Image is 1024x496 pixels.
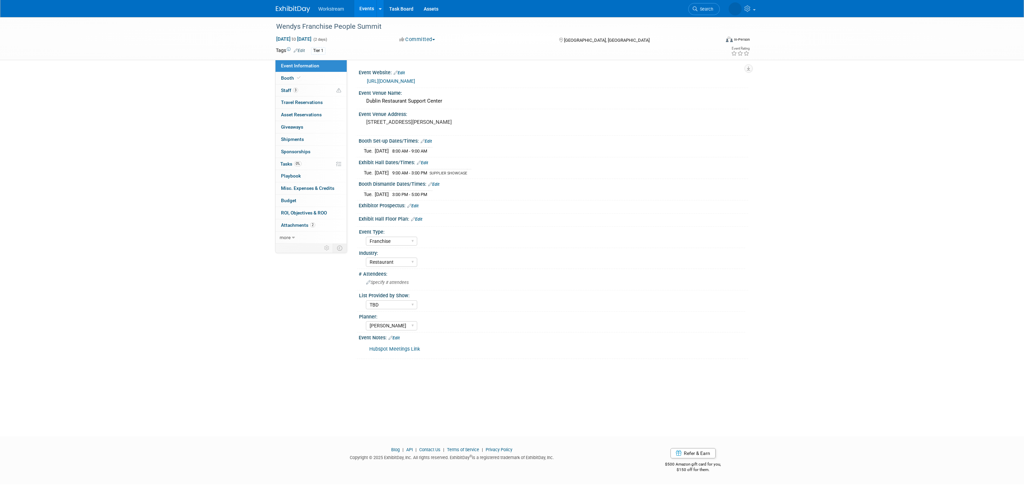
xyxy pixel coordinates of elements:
[359,227,745,235] div: Event Type:
[564,38,650,43] span: [GEOGRAPHIC_DATA], [GEOGRAPHIC_DATA]
[276,6,310,13] img: ExhibitDay
[394,70,405,75] a: Edit
[414,447,418,452] span: |
[321,244,333,252] td: Personalize Event Tab Strip
[369,346,420,352] a: Hubspot Meetings Link
[359,200,748,209] div: Exhibitor Prospectus:
[281,198,296,203] span: Budget
[401,447,405,452] span: |
[364,169,375,176] td: Tue.
[480,447,485,452] span: |
[297,76,300,80] i: Booth reservation complete
[276,72,347,84] a: Booth
[375,169,389,176] td: [DATE]
[280,161,302,167] span: Tasks
[731,47,750,50] div: Event Rating
[276,109,347,121] a: Asset Reservations
[281,173,301,179] span: Playbook
[359,214,748,223] div: Exhibit Hall Floor Plan:
[294,161,302,166] span: 0%
[276,158,347,170] a: Tasks0%
[697,6,713,12] span: Search
[359,248,745,257] div: Industry:
[281,88,298,93] span: Staff
[293,88,298,93] span: 3
[281,100,323,105] span: Travel Reservations
[406,447,413,452] a: API
[430,171,467,175] span: SUPPLIER SHOWCASE
[276,47,305,55] td: Tags
[359,269,748,277] div: # Attendees:
[359,312,745,320] div: Planner:
[364,191,375,198] td: Tue.
[359,157,748,166] div: Exhibit Hall Dates/Times:
[428,182,439,187] a: Edit
[281,185,334,191] span: Misc. Expenses & Credits
[276,96,347,108] a: Travel Reservations
[421,139,432,144] a: Edit
[486,447,512,452] a: Privacy Policy
[417,160,428,165] a: Edit
[276,207,347,219] a: ROI, Objectives & ROO
[364,147,375,155] td: Tue.
[359,290,745,299] div: List Provided by Show:
[291,36,297,42] span: to
[638,457,748,473] div: $500 Amazon gift card for you,
[276,84,347,96] a: Staff3
[274,21,709,33] div: Wendys Franchise People Summit
[281,124,303,130] span: Giveaways
[310,222,315,227] span: 2
[333,244,347,252] td: Toggle Event Tabs
[276,219,347,231] a: Attachments2
[670,448,716,458] a: Refer & Earn
[276,453,628,461] div: Copyright © 2025 ExhibitDay, Inc. All rights reserved. ExhibitDay is a registered trademark of Ex...
[359,179,748,188] div: Booth Dismantle Dates/Times:
[419,447,440,452] a: Contact Us
[375,191,389,198] td: [DATE]
[276,170,347,182] a: Playbook
[375,147,389,155] td: [DATE]
[392,148,427,154] span: 8:00 AM - 9:00 AM
[679,36,750,46] div: Event Format
[276,146,347,158] a: Sponsorships
[281,136,304,142] span: Shipments
[359,136,748,145] div: Booth Set-up Dates/Times:
[276,36,312,42] span: [DATE] [DATE]
[366,280,409,285] span: Specify # attendees
[388,336,400,340] a: Edit
[336,88,341,94] span: Potential Scheduling Conflict -- at least one attendee is tagged in another overlapping event.
[726,37,733,42] img: Format-Inperson.png
[311,47,325,54] div: Tier 1
[364,96,743,106] div: Dublin Restaurant Support Center
[281,222,315,228] span: Attachments
[280,235,291,240] span: more
[276,195,347,207] a: Budget
[367,78,415,84] a: [URL][DOMAIN_NAME]
[281,112,322,117] span: Asset Reservations
[447,447,479,452] a: Terms of Service
[281,75,302,81] span: Booth
[392,170,427,175] span: 9:00 AM - 3:00 PM
[359,88,748,96] div: Event Venue Name:
[276,232,347,244] a: more
[411,217,422,222] a: Edit
[734,37,750,42] div: In-Person
[391,447,400,452] a: Blog
[366,119,513,125] pre: [STREET_ADDRESS][PERSON_NAME]
[359,67,748,76] div: Event Website:
[313,37,327,42] span: (2 days)
[397,36,438,43] button: Committed
[441,447,446,452] span: |
[281,63,319,68] span: Event Information
[318,6,344,12] span: Workstream
[281,210,327,216] span: ROI, Objectives & ROO
[294,48,305,53] a: Edit
[276,182,347,194] a: Misc. Expenses & Credits
[276,133,347,145] a: Shipments
[470,454,472,458] sup: ®
[688,3,720,15] a: Search
[392,192,427,197] span: 3:00 PM - 5:00 PM
[359,109,748,118] div: Event Venue Address:
[729,2,742,15] img: Keira Wiele
[407,204,419,208] a: Edit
